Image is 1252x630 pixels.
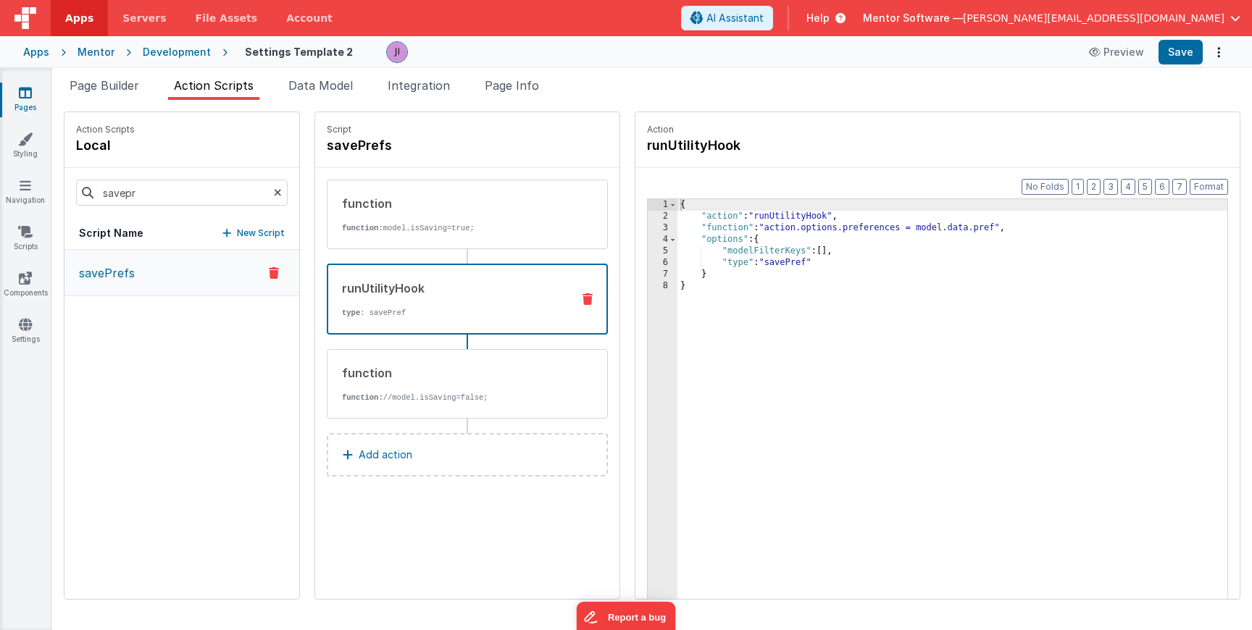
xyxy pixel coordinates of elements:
p: savePrefs [70,264,135,282]
div: 4 [648,234,677,245]
button: 7 [1172,179,1187,195]
p: New Script [237,226,285,240]
span: Servers [122,11,166,25]
strong: function: [342,224,383,232]
div: 8 [648,280,677,292]
button: 5 [1138,179,1152,195]
div: function [342,195,561,212]
h4: runUtilityHook [647,135,864,156]
h5: Script Name [79,226,143,240]
p: model.isSaving=true; [342,222,561,234]
p: : savePref [342,307,560,319]
div: Apps [23,45,49,59]
button: No Folds [1022,179,1069,195]
span: AI Assistant [706,11,764,25]
button: Format [1190,179,1228,195]
img: 6c3d48e323fef8557f0b76cc516e01c7 [387,42,407,62]
p: Add action [359,446,412,463]
span: Apps [65,11,93,25]
div: 3 [648,222,677,234]
button: Save [1159,40,1203,64]
strong: type [342,308,360,317]
div: 6 [648,257,677,269]
span: Action Scripts [174,78,254,93]
span: Data Model [288,78,353,93]
button: New Script [222,226,285,240]
button: Add action [327,433,608,476]
div: Mentor [78,45,114,59]
h4: savePrefs [327,135,544,156]
input: Search scripts [76,180,288,206]
p: //model.isSaving=false; [342,392,561,403]
span: Page Builder [70,78,139,93]
div: runUtilityHook [342,280,560,297]
div: 2 [648,211,677,222]
button: 2 [1087,179,1101,195]
div: function [342,364,561,382]
span: Page Info [485,78,539,93]
div: 5 [648,245,677,257]
button: Preview [1080,41,1153,64]
p: Action Scripts [76,124,135,135]
span: [PERSON_NAME][EMAIL_ADDRESS][DOMAIN_NAME] [963,11,1224,25]
h4: local [76,135,135,156]
button: 4 [1121,179,1135,195]
button: 3 [1103,179,1118,195]
button: Options [1209,42,1229,62]
h4: Settings Template 2 [245,46,353,57]
span: Integration [388,78,450,93]
button: Mentor Software — [PERSON_NAME][EMAIL_ADDRESS][DOMAIN_NAME] [863,11,1240,25]
p: Action [647,124,1228,135]
span: Mentor Software — [863,11,963,25]
div: 1 [648,199,677,211]
strong: function: [342,393,383,402]
button: savePrefs [64,250,299,296]
button: 1 [1072,179,1084,195]
div: 7 [648,269,677,280]
span: File Assets [196,11,258,25]
p: Script [327,124,608,135]
div: Development [143,45,211,59]
button: AI Assistant [681,6,773,30]
span: Help [806,11,830,25]
button: 6 [1155,179,1169,195]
